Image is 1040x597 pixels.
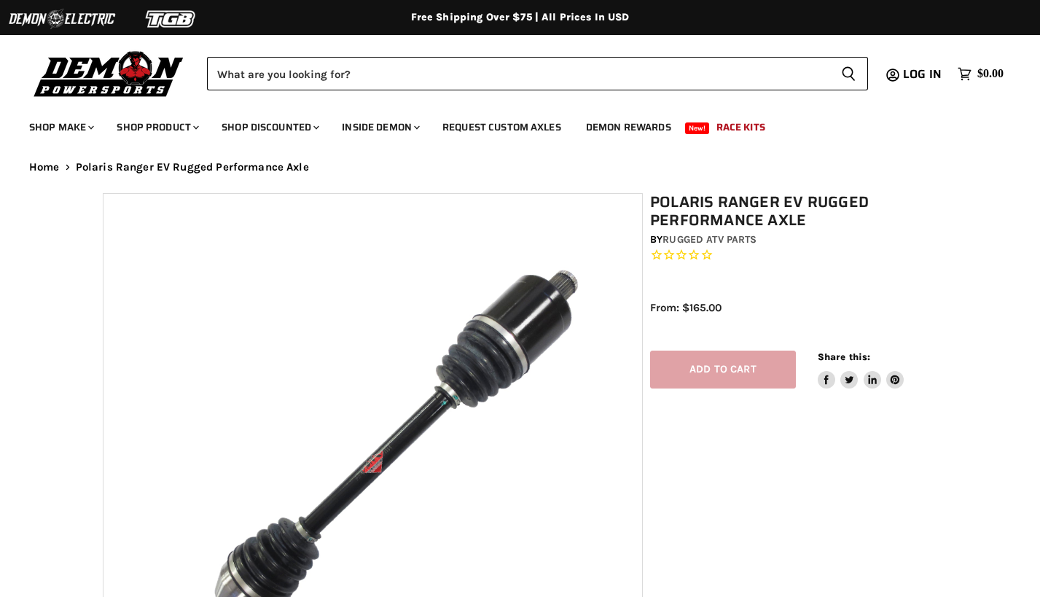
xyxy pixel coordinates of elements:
a: $0.00 [950,63,1011,85]
ul: Main menu [18,106,1000,142]
a: Shop Product [106,112,208,142]
span: Share this: [818,351,870,362]
a: Inside Demon [331,112,429,142]
img: TGB Logo 2 [117,5,226,33]
a: Race Kits [705,112,776,142]
span: Polaris Ranger EV Rugged Performance Axle [76,161,309,173]
input: Search [207,57,829,90]
span: New! [685,122,710,134]
img: Demon Electric Logo 2 [7,5,117,33]
img: Demon Powersports [29,47,189,99]
button: Search [829,57,868,90]
a: Rugged ATV Parts [662,233,756,246]
span: From: $165.00 [650,301,722,314]
a: Shop Make [18,112,103,142]
div: by [650,232,945,248]
a: Demon Rewards [575,112,682,142]
aside: Share this: [818,351,904,389]
span: Rated 0.0 out of 5 stars 0 reviews [650,248,945,263]
span: Log in [903,65,942,83]
a: Shop Discounted [211,112,328,142]
h1: Polaris Ranger EV Rugged Performance Axle [650,193,945,230]
a: Request Custom Axles [431,112,572,142]
a: Home [29,161,60,173]
span: $0.00 [977,67,1004,81]
a: Log in [896,68,950,81]
form: Product [207,57,868,90]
